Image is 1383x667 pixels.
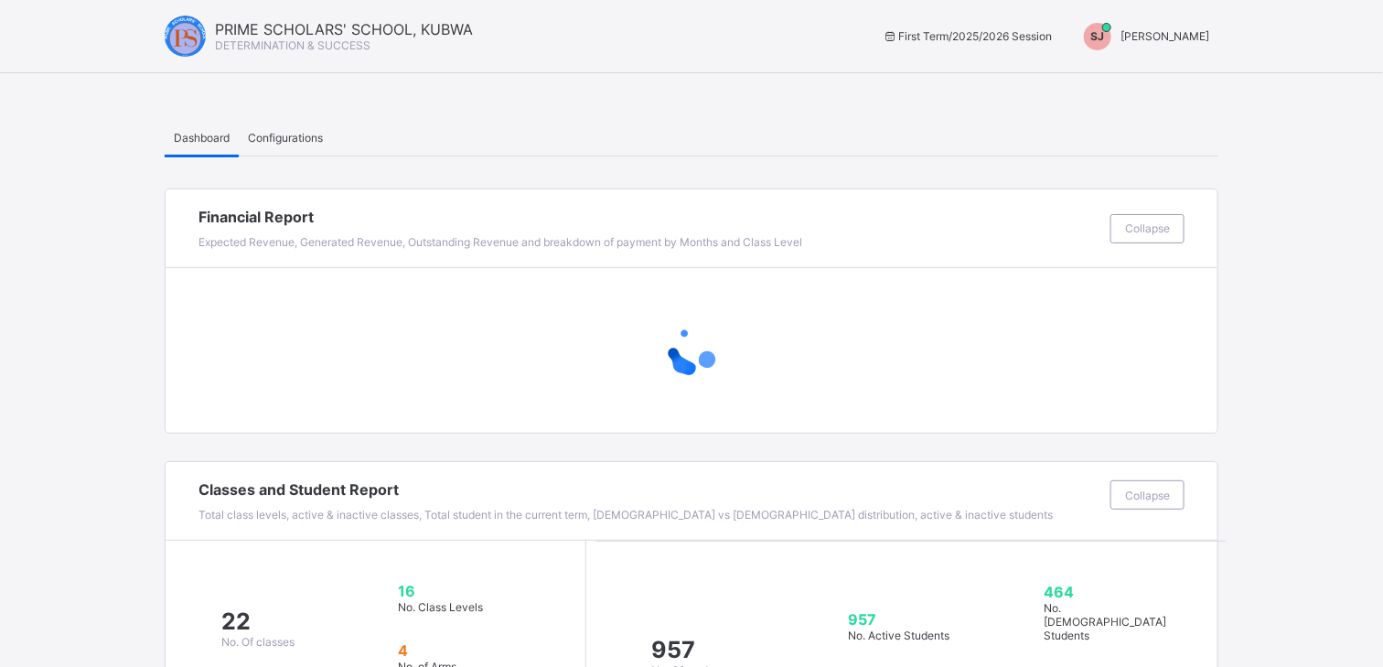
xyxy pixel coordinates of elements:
[1045,601,1167,642] span: No. [DEMOGRAPHIC_DATA] Students
[848,629,949,642] span: No. Active Students
[651,636,730,663] span: 957
[221,608,295,635] span: 22
[1120,29,1209,43] span: [PERSON_NAME]
[1125,221,1170,235] span: Collapse
[215,20,473,38] span: PRIME SCHOLARS' SCHOOL, KUBWA
[198,208,1101,226] span: Financial Report
[1045,583,1182,601] span: 464
[248,131,323,145] span: Configurations
[399,600,484,614] span: No. Class Levels
[198,235,802,249] span: Expected Revenue, Generated Revenue, Outstanding Revenue and breakdown of payment by Months and C...
[1125,489,1170,502] span: Collapse
[848,610,987,629] span: 957
[1091,29,1105,43] span: SJ
[174,131,230,145] span: Dashboard
[198,508,1053,522] span: Total class levels, active & inactive classes, Total student in the current term, [DEMOGRAPHIC_DA...
[221,635,295,649] span: No. Of classes
[399,641,535,660] span: 4
[215,38,370,52] span: DETERMINATION & SUCCESS
[399,582,535,600] span: 16
[883,29,1052,43] span: session/term information
[198,480,1101,499] span: Classes and Student Report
